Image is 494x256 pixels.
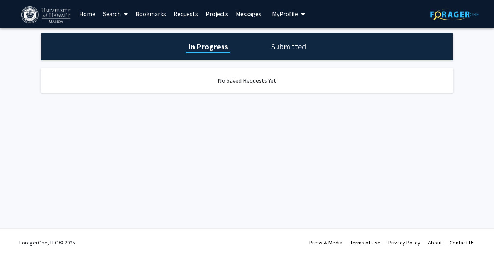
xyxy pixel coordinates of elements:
a: Press & Media [309,239,342,246]
span: My Profile [272,10,298,18]
img: ForagerOne Logo [430,8,479,20]
a: Contact Us [450,239,475,246]
div: No Saved Requests Yet [41,68,453,93]
a: Projects [202,0,232,27]
div: ForagerOne, LLC © 2025 [19,229,75,256]
a: Home [75,0,99,27]
a: Messages [232,0,265,27]
a: About [428,239,442,246]
a: Search [99,0,132,27]
img: University of Hawaiʻi at Mānoa Logo [21,6,72,23]
h1: Submitted [269,41,308,52]
a: Privacy Policy [388,239,420,246]
iframe: Chat [6,221,33,250]
a: Bookmarks [132,0,170,27]
h1: In Progress [186,41,230,52]
a: Requests [170,0,202,27]
a: Terms of Use [350,239,381,246]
